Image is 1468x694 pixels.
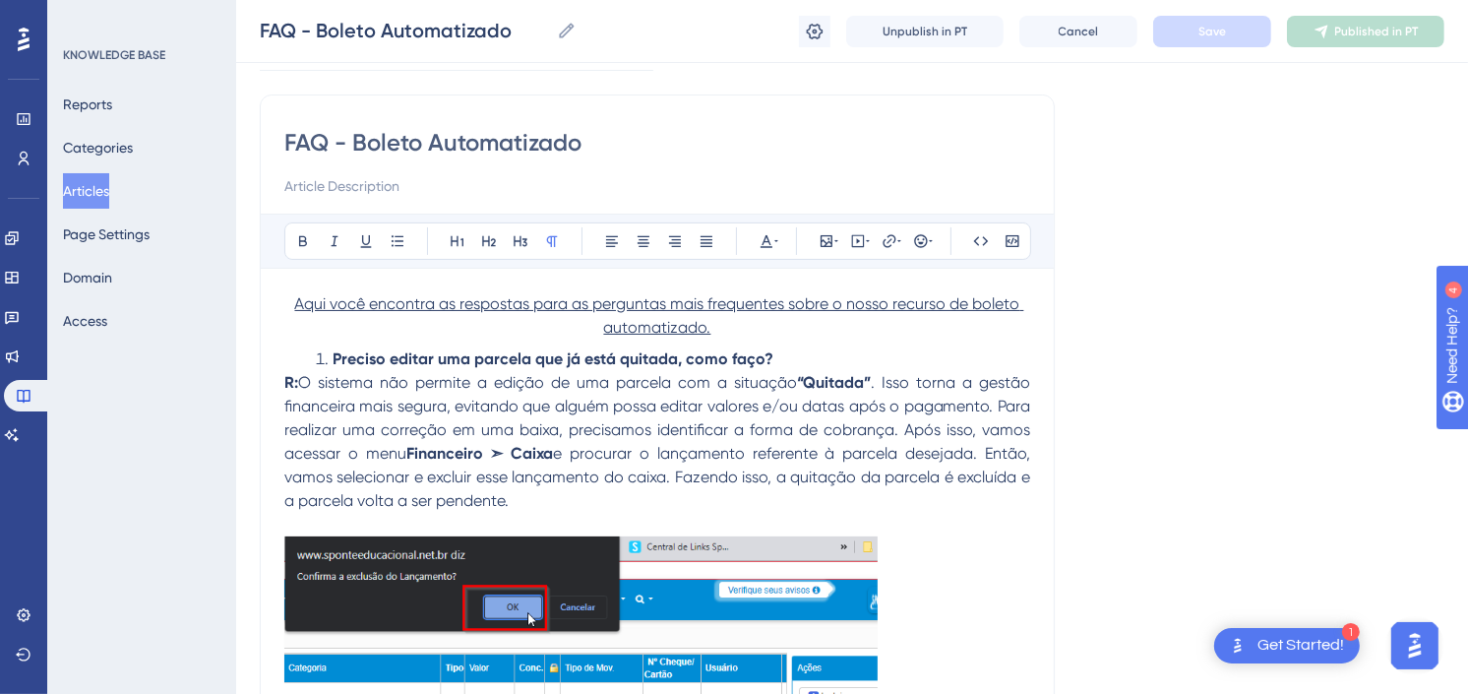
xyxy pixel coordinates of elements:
button: Page Settings [63,217,150,252]
button: Save [1153,16,1271,47]
button: Access [63,303,107,339]
button: Domain [63,260,112,295]
div: 4 [136,10,142,26]
img: launcher-image-alternative-text [1226,634,1250,658]
span: e procurar o lançamento referente à parcela desejada. Então, vamos selecionar e excluir esse lanç... [284,444,1034,510]
div: 1 [1342,623,1360,641]
input: Article Description [284,174,1030,198]
div: Get Started! [1257,635,1344,657]
strong: Financeiro [406,444,483,463]
button: Categories [63,130,133,165]
button: Reports [63,87,112,122]
input: Article Title [284,127,1030,158]
span: Save [1198,24,1226,39]
button: Cancel [1019,16,1137,47]
span: Published in PT [1335,24,1419,39]
span: Need Help? [46,5,123,29]
span: Cancel [1059,24,1099,39]
span: O sistema não permite a edição de uma parcela com a situação [298,373,797,392]
strong: R: [284,373,298,392]
span: Unpublish in PT [883,24,967,39]
strong: “Quitada” [797,373,871,392]
button: Published in PT [1287,16,1444,47]
iframe: UserGuiding AI Assistant Launcher [1385,616,1444,675]
input: Article Name [260,17,549,44]
button: Unpublish in PT [846,16,1004,47]
span: Aqui você encontra as respostas para as perguntas mais frequentes sobre o nosso recurso de boleto... [295,294,1024,337]
strong: Caixa [511,444,553,463]
strong: ➣ [491,444,504,463]
div: Open Get Started! checklist, remaining modules: 1 [1214,628,1360,663]
button: Articles [63,173,109,209]
div: KNOWLEDGE BASE [63,47,165,63]
strong: Preciso editar uma parcela que já está quitada, como faço? [333,349,773,368]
